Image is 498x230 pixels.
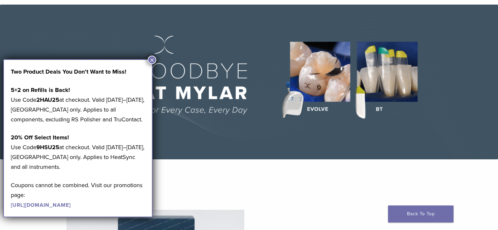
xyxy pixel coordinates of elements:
strong: 9HSU25 [36,144,59,151]
strong: 2HAU25 [36,96,59,103]
p: Use Code at checkout. Valid [DATE]–[DATE], [GEOGRAPHIC_DATA] only. Applies to all components, exc... [11,85,145,124]
strong: 20% Off Select Items! [11,134,69,141]
a: Back To Top [388,205,453,222]
strong: 5+2 on Refills is Back! [11,86,70,94]
p: Use Code at checkout. Valid [DATE]–[DATE], [GEOGRAPHIC_DATA] only. Applies to HeatSync and all in... [11,133,145,172]
button: Close [148,56,156,64]
a: [URL][DOMAIN_NAME] [11,202,71,208]
p: Coupons cannot be combined. Visit our promotions page: [11,180,145,210]
strong: Two Product Deals You Don’t Want to Miss! [11,68,126,75]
